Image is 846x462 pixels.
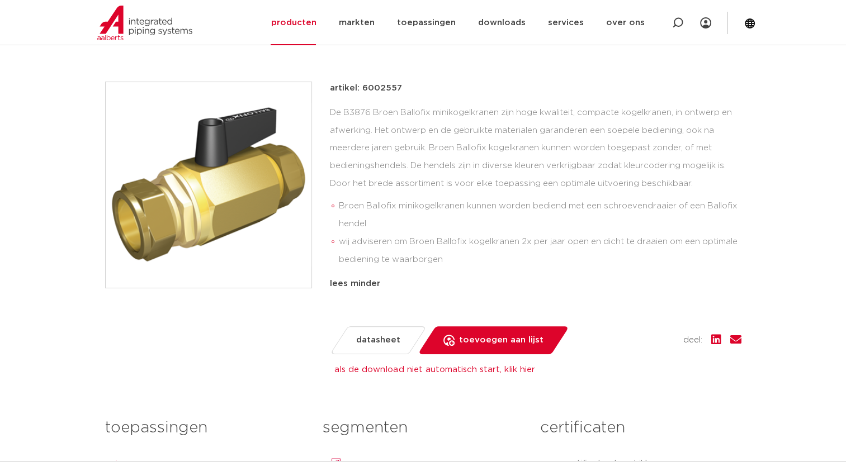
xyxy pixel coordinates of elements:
[683,334,702,347] span: deel:
[334,365,535,374] a: als de download niet automatisch start, klik hier
[106,82,311,288] img: Product Image for Broen Ballofix full flow kogelafsluiter met hendel knel FF 15 (DN15)
[323,417,523,439] h3: segmenten
[329,326,426,354] a: datasheet
[339,233,741,269] li: wij adviseren om Broen Ballofix kogelkranen 2x per jaar open en dicht te draaien om een optimale ...
[540,417,741,439] h3: certificaten
[330,277,741,290] div: lees minder
[330,104,741,273] div: De B3876 Broen Ballofix minikogelkranen zijn hoge kwaliteit, compacte kogelkranen, in ontwerp en ...
[105,417,306,439] h3: toepassingen
[339,197,741,233] li: Broen Ballofix minikogelkranen kunnen worden bediend met een schroevendraaier of een Ballofix hendel
[459,331,543,349] span: toevoegen aan lijst
[330,82,402,95] p: artikel: 6002557
[356,331,400,349] span: datasheet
